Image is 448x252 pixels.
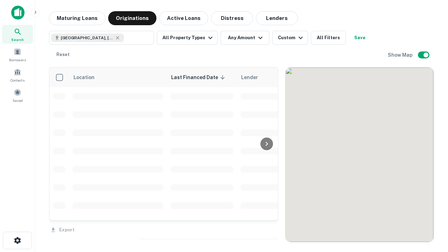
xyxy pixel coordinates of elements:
a: Search [2,25,33,44]
button: Reset [52,48,74,62]
div: Custom [278,34,305,42]
span: Borrowers [9,57,26,63]
button: Custom [272,31,308,45]
span: Location [73,73,104,82]
button: Any Amount [220,31,269,45]
button: Distress [211,11,253,25]
a: Contacts [2,65,33,84]
th: Location [69,68,167,87]
button: All Property Types [157,31,218,45]
a: Saved [2,86,33,105]
span: Contacts [10,77,24,83]
iframe: Chat Widget [413,174,448,207]
button: Active Loans [159,11,208,25]
button: Maturing Loans [49,11,105,25]
h6: Show Map [388,51,414,59]
button: Save your search to get updates of matches that match your search criteria. [349,31,371,45]
img: capitalize-icon.png [11,6,24,20]
th: Last Financed Date [167,68,237,87]
span: [GEOGRAPHIC_DATA], [GEOGRAPHIC_DATA] [61,35,113,41]
span: Last Financed Date [171,73,227,82]
span: Search [11,37,24,42]
a: Borrowers [2,45,33,64]
div: 0 0 [286,68,434,242]
button: All Filters [311,31,346,45]
button: Originations [108,11,156,25]
span: Saved [13,98,23,103]
th: Lender [237,68,349,87]
button: Lenders [256,11,298,25]
span: Lender [241,73,258,82]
